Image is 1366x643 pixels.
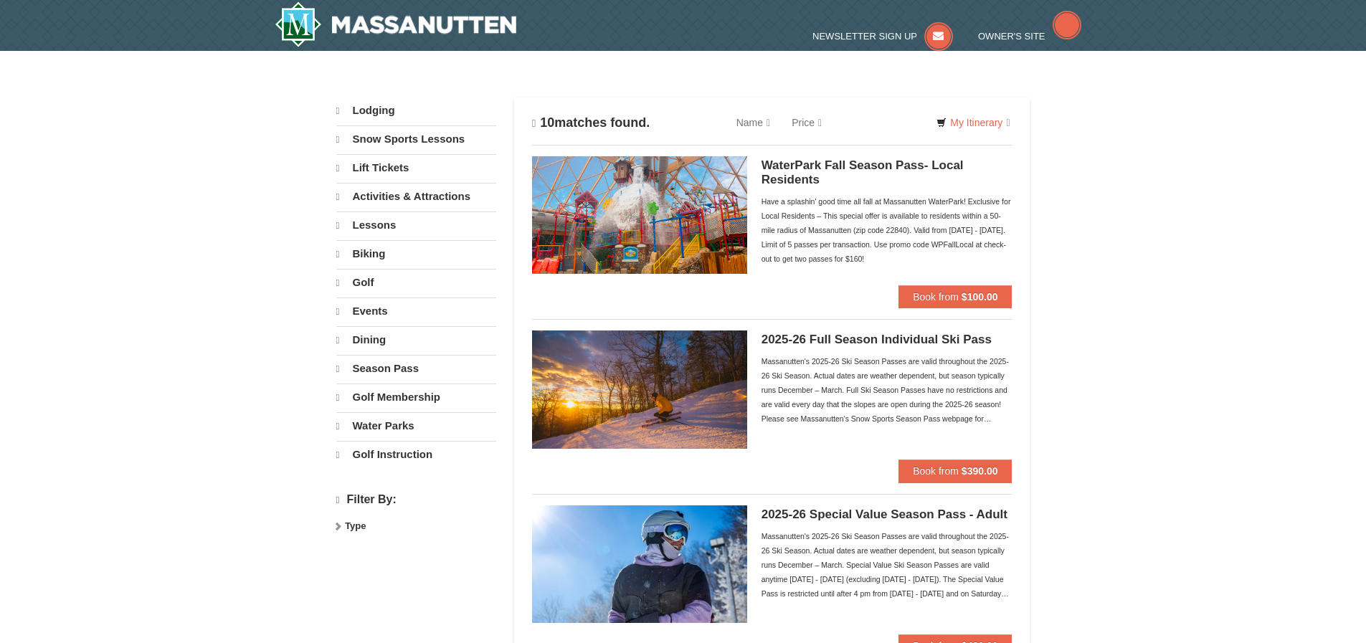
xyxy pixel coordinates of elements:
a: Price [781,108,833,137]
button: Book from $100.00 [898,285,1012,308]
strong: Type [345,520,366,531]
a: Dining [336,326,496,353]
button: Book from $390.00 [898,459,1012,482]
h4: Filter By: [336,493,496,507]
h5: 2025-26 Full Season Individual Ski Pass [762,333,1012,347]
span: Owner's Site [978,31,1045,42]
a: Events [336,297,496,325]
span: Newsletter Sign Up [812,31,917,42]
a: Biking [336,240,496,267]
a: Name [726,108,781,137]
a: Lessons [336,211,496,239]
span: Book from [913,291,959,303]
a: Activities & Attractions [336,183,496,210]
h5: WaterPark Fall Season Pass- Local Residents [762,158,1012,187]
div: Have a splashin' good time all fall at Massanutten WaterPark! Exclusive for Local Residents – Thi... [762,194,1012,266]
a: Golf Membership [336,384,496,411]
a: Lift Tickets [336,154,496,181]
a: Snow Sports Lessons [336,125,496,153]
a: Newsletter Sign Up [812,31,953,42]
a: Lodging [336,97,496,124]
a: Golf Instruction [336,441,496,468]
a: Water Parks [336,412,496,439]
a: Massanutten Resort [275,1,517,47]
span: Book from [913,465,959,477]
img: Massanutten Resort Logo [275,1,517,47]
img: 6619937-198-dda1df27.jpg [532,505,747,623]
img: 6619937-212-8c750e5f.jpg [532,156,747,274]
strong: $100.00 [962,291,998,303]
a: Owner's Site [978,31,1081,42]
a: Season Pass [336,355,496,382]
a: My Itinerary [927,112,1019,133]
a: Golf [336,269,496,296]
img: 6619937-208-2295c65e.jpg [532,330,747,448]
div: Massanutten's 2025-26 Ski Season Passes are valid throughout the 2025-26 Ski Season. Actual dates... [762,529,1012,601]
div: Massanutten's 2025-26 Ski Season Passes are valid throughout the 2025-26 Ski Season. Actual dates... [762,354,1012,426]
strong: $390.00 [962,465,998,477]
h5: 2025-26 Special Value Season Pass - Adult [762,508,1012,522]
